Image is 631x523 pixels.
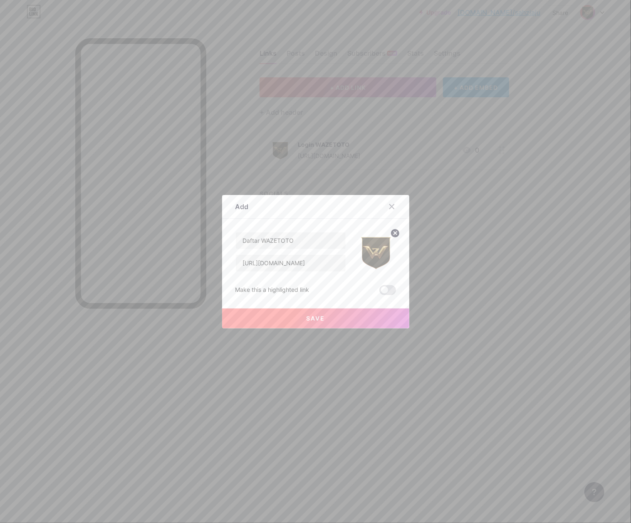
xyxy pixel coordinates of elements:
img: link_thumbnail [356,232,396,272]
div: Make this a highlighted link [235,285,309,295]
input: Title [236,232,346,249]
div: Add [235,202,249,212]
span: Save [306,315,325,322]
input: URL [236,255,346,271]
button: Save [222,308,409,328]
